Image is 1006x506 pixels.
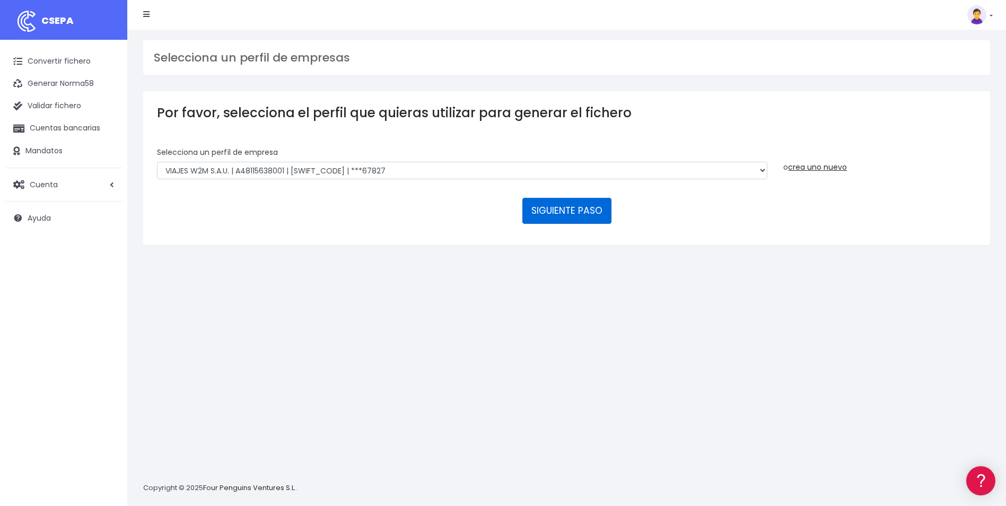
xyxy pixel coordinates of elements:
a: Convertir fichero [5,50,122,73]
label: Selecciona un perfíl de empresa [157,147,278,158]
a: Perfiles de empresas [11,184,202,200]
a: Generar Norma58 [5,73,122,95]
span: Cuenta [30,179,58,189]
div: Convertir ficheros [11,117,202,127]
a: Ayuda [5,207,122,229]
a: crea uno nuevo [788,162,847,172]
a: Información general [11,90,202,107]
div: o [783,147,976,173]
span: CSEPA [41,14,74,27]
a: Cuentas bancarias [5,117,122,139]
p: Copyright © 2025 . [143,483,298,494]
a: Cuenta [5,173,122,196]
a: Videotutoriales [11,167,202,184]
img: logo [13,8,40,34]
a: Formatos [11,134,202,151]
button: SIGUIENTE PASO [522,198,611,223]
a: Mandatos [5,140,122,162]
a: POWERED BY ENCHANT [146,306,204,316]
img: profile [967,5,986,24]
a: Validar fichero [5,95,122,117]
a: Four Penguins Ventures S.L. [203,483,296,493]
h3: Por favor, selecciona el perfil que quieras utilizar para generar el fichero [157,105,976,120]
h3: Selecciona un perfil de empresas [154,51,979,65]
a: API [11,271,202,287]
div: Facturación [11,211,202,221]
div: Programadores [11,255,202,265]
button: Contáctanos [11,284,202,302]
span: Ayuda [28,213,51,223]
a: General [11,228,202,244]
div: Información general [11,74,202,84]
a: Problemas habituales [11,151,202,167]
